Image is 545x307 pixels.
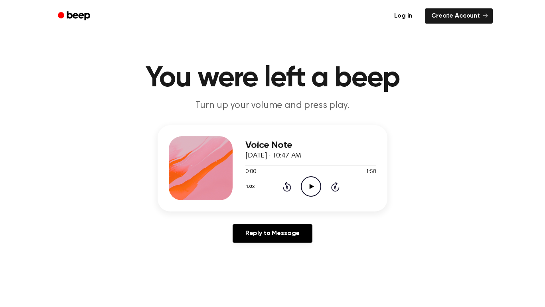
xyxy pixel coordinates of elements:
[245,180,257,193] button: 1.0x
[52,8,97,24] a: Beep
[366,168,376,176] span: 1:58
[233,224,312,243] a: Reply to Message
[245,152,301,159] span: [DATE] · 10:47 AM
[245,140,376,151] h3: Voice Note
[245,168,256,176] span: 0:00
[68,64,477,93] h1: You were left a beep
[386,7,420,25] a: Log in
[119,99,426,112] p: Turn up your volume and press play.
[425,8,493,24] a: Create Account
